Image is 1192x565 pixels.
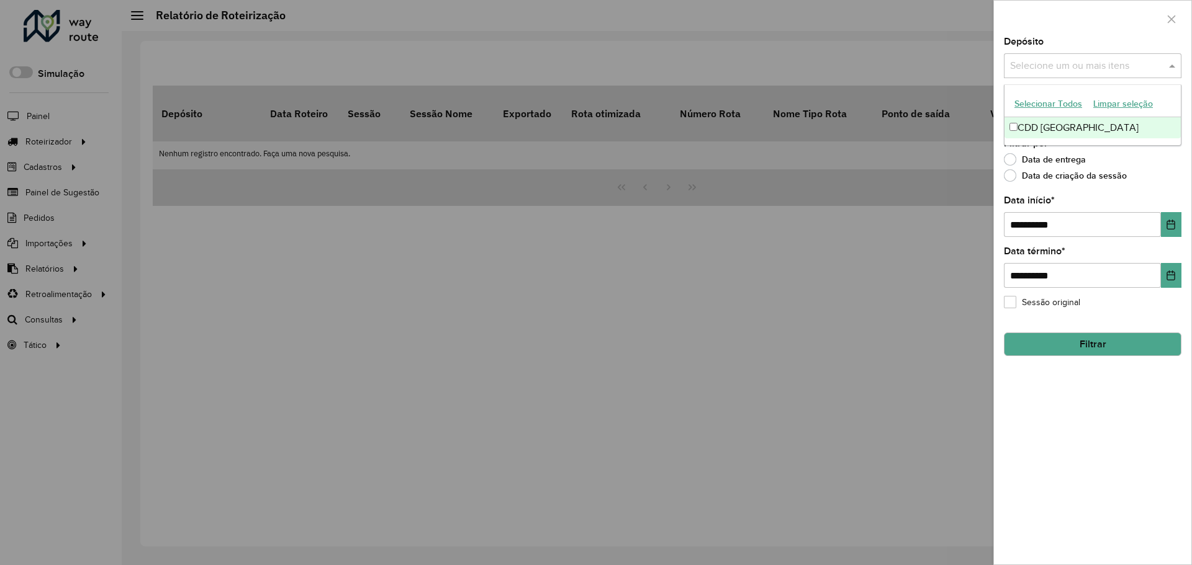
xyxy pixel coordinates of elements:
[1004,84,1181,146] ng-dropdown-panel: Options list
[1005,117,1181,138] div: CDD [GEOGRAPHIC_DATA]
[1004,169,1127,182] label: Data de criação da sessão
[1004,34,1044,49] label: Depósito
[1004,244,1065,259] label: Data término
[1004,193,1055,208] label: Data início
[1004,332,1181,356] button: Filtrar
[1161,263,1181,288] button: Choose Date
[1009,94,1088,113] button: Selecionar Todos
[1004,153,1086,166] label: Data de entrega
[1004,296,1080,309] label: Sessão original
[1161,212,1181,237] button: Choose Date
[1088,94,1158,113] button: Limpar seleção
